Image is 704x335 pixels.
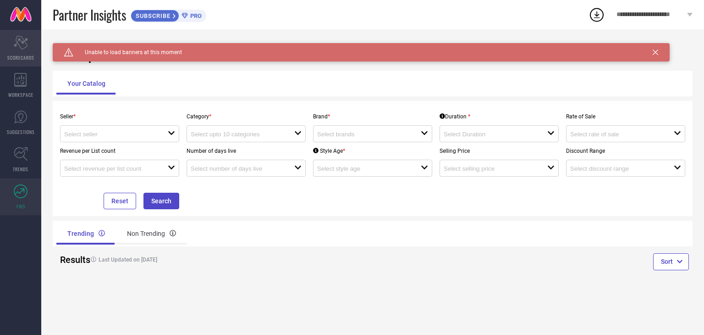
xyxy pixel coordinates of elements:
p: Discount Range [566,148,685,154]
p: Selling Price [440,148,559,154]
div: Style Age [313,148,345,154]
button: Sort [653,253,689,270]
div: Non Trending [116,223,187,245]
span: PRO [188,12,202,19]
button: Search [143,193,179,209]
input: Select seller [64,131,157,138]
div: Open download list [588,6,605,23]
h2: Results [60,254,79,265]
p: Number of days live [187,148,306,154]
span: TRENDS [13,166,28,173]
p: Brand [313,113,432,120]
input: Select number of days live [191,165,284,172]
div: Trending [56,223,116,245]
p: Revenue per List count [60,148,179,154]
span: WORKSPACE [8,91,33,98]
span: SCORECARDS [7,54,34,61]
h4: Last Updated on [DATE] [86,257,339,263]
span: SUBSCRIBE [131,12,173,19]
a: SUBSCRIBEPRO [131,7,206,22]
input: Select upto 10 categories [191,131,284,138]
input: Select discount range [570,165,663,172]
p: Category [187,113,306,120]
span: Unable to load banners at this moment [73,49,182,56]
div: Your Catalog [56,73,116,95]
input: Select rate of sale [570,131,663,138]
span: FWD [16,203,25,210]
input: Select brands [317,131,410,138]
div: Duration [440,113,470,120]
button: Reset [104,193,136,209]
p: Seller [60,113,179,120]
input: Select style age [317,165,410,172]
input: Select revenue per list count [64,165,157,172]
input: Select Duration [444,131,537,138]
span: SUGGESTIONS [7,128,35,135]
input: Select selling price [444,165,537,172]
p: Rate of Sale [566,113,685,120]
span: Partner Insights [53,6,126,24]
